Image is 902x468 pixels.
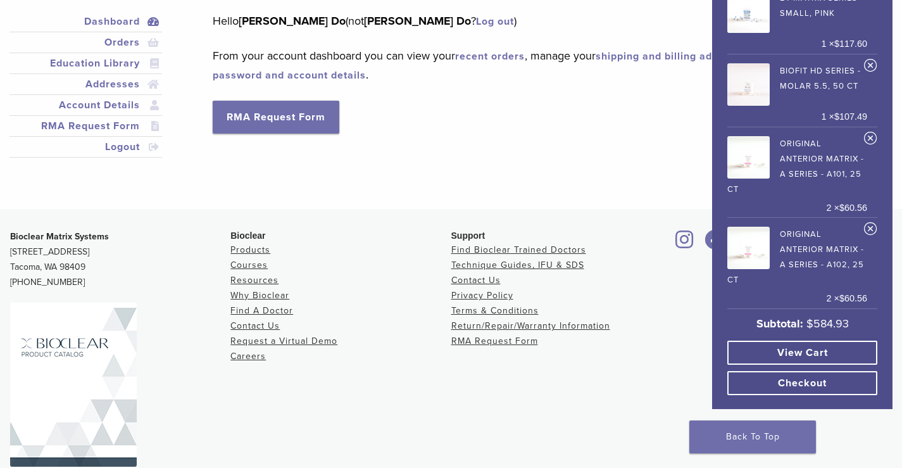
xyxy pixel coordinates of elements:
[727,371,877,395] a: Checkout
[230,260,268,270] a: Courses
[834,39,867,49] bdi: 117.60
[727,60,867,106] a: Biofit HD Series - Molar 5.5, 50 ct
[864,222,877,241] a: Remove Original Anterior Matrix - A Series - A102, 25 ct from cart
[451,305,539,316] a: Terms & Conditions
[213,11,874,30] p: Hello (not ? )
[827,201,867,215] span: 2 ×
[213,46,874,84] p: From your account dashboard you can view your , manage your , and .
[213,101,339,134] a: RMA Request Form
[672,237,698,250] a: Bioclear
[822,37,867,51] span: 1 ×
[864,58,877,77] a: Remove Biofit HD Series - Molar 5.5, 50 ct from cart
[727,227,770,269] img: Original Anterior Matrix - A Series - A102, 25 ct
[451,275,501,286] a: Contact Us
[806,317,813,331] span: $
[230,244,270,255] a: Products
[839,293,867,303] bdi: 60.56
[12,77,160,92] a: Addresses
[12,35,160,50] a: Orders
[864,131,877,150] a: Remove Original Anterior Matrix - A Series - A101, 25 ct from cart
[727,63,770,106] img: Biofit HD Series - Molar 5.5, 50 ct
[10,303,137,467] img: Bioclear
[834,111,839,122] span: $
[9,11,162,173] nav: Account pages
[727,136,770,179] img: Original Anterior Matrix - A Series - A101, 25 ct
[12,98,160,113] a: Account Details
[839,293,844,303] span: $
[451,231,485,241] span: Support
[827,292,867,306] span: 2 ×
[727,341,877,365] a: View cart
[451,260,584,270] a: Technique Guides, IFU & SDS
[834,111,867,122] bdi: 107.49
[806,317,849,331] bdi: 584.93
[839,203,867,213] bdi: 60.56
[834,39,839,49] span: $
[230,320,280,331] a: Contact Us
[230,290,289,301] a: Why Bioclear
[451,244,586,255] a: Find Bioclear Trained Doctors
[239,14,346,28] strong: [PERSON_NAME] Do
[727,223,867,288] a: Original Anterior Matrix - A Series - A102, 25 ct
[230,351,266,362] a: Careers
[230,336,337,346] a: Request a Virtual Demo
[689,421,816,453] a: Back To Top
[12,118,160,134] a: RMA Request Form
[230,275,279,286] a: Resources
[839,203,844,213] span: $
[727,132,867,197] a: Original Anterior Matrix - A Series - A101, 25 ct
[12,14,160,29] a: Dashboard
[10,231,109,242] strong: Bioclear Matrix Systems
[476,15,514,28] a: Log out
[230,231,265,241] span: Bioclear
[364,14,471,28] strong: [PERSON_NAME] Do
[756,317,803,331] strong: Subtotal:
[12,56,160,71] a: Education Library
[701,237,730,250] a: Bioclear
[12,139,160,155] a: Logout
[230,305,293,316] a: Find A Doctor
[451,320,610,331] a: Return/Repair/Warranty Information
[455,50,525,63] a: recent orders
[451,290,513,301] a: Privacy Policy
[10,229,230,290] p: [STREET_ADDRESS] Tacoma, WA 98409 [PHONE_NUMBER]
[822,110,867,124] span: 1 ×
[451,336,538,346] a: RMA Request Form
[596,50,753,63] a: shipping and billing addresses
